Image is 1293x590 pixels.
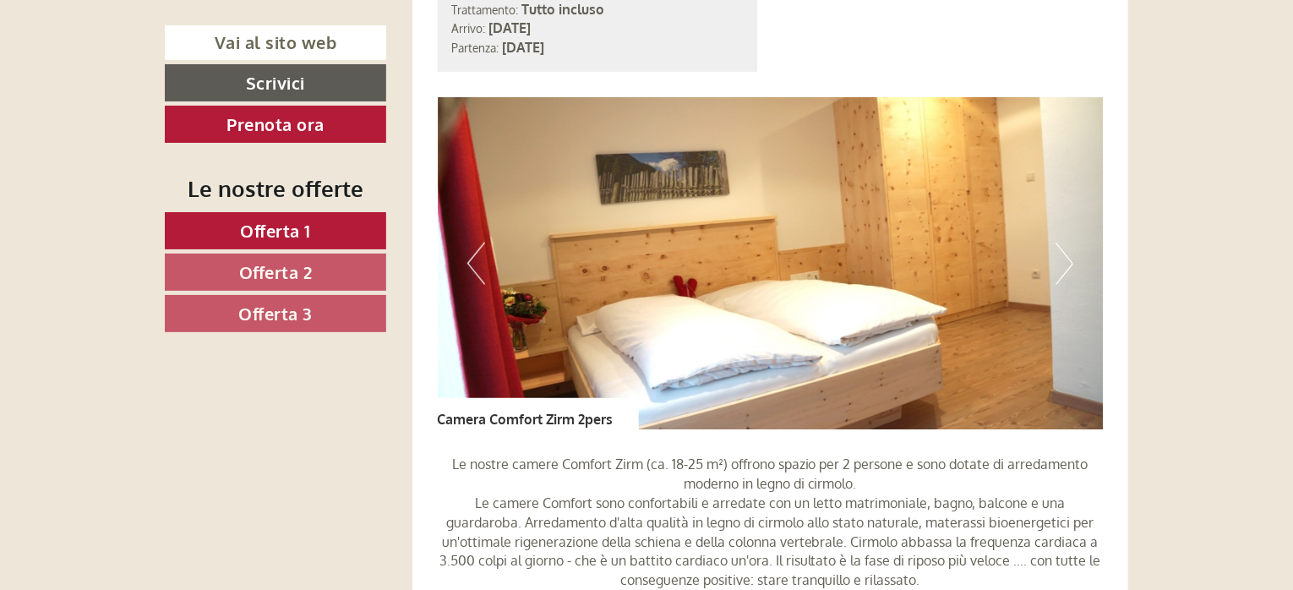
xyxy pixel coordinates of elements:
[165,25,386,60] a: Vai al sito web
[165,172,386,204] div: Le nostre offerte
[165,64,386,101] a: Scrivici
[489,19,532,36] b: [DATE]
[238,303,313,325] span: Offerta 3
[503,39,545,56] b: [DATE]
[452,21,486,36] small: Arrivo:
[165,106,386,143] a: Prenota ora
[1056,243,1073,285] button: Next
[452,3,519,17] small: Trattamento:
[303,13,364,41] div: [DATE]
[25,49,256,63] div: Berghotel Alpenrast
[452,41,499,55] small: Partenza:
[13,46,265,97] div: Buon giorno, come possiamo aiutarla?
[467,243,485,285] button: Previous
[438,398,639,430] div: Camera Comfort Zirm 2pers
[438,97,1104,430] img: image
[574,438,667,475] button: Invia
[522,1,605,18] b: Tutto incluso
[240,220,311,242] span: Offerta 1
[25,82,256,94] small: 18:15
[239,261,313,283] span: Offerta 2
